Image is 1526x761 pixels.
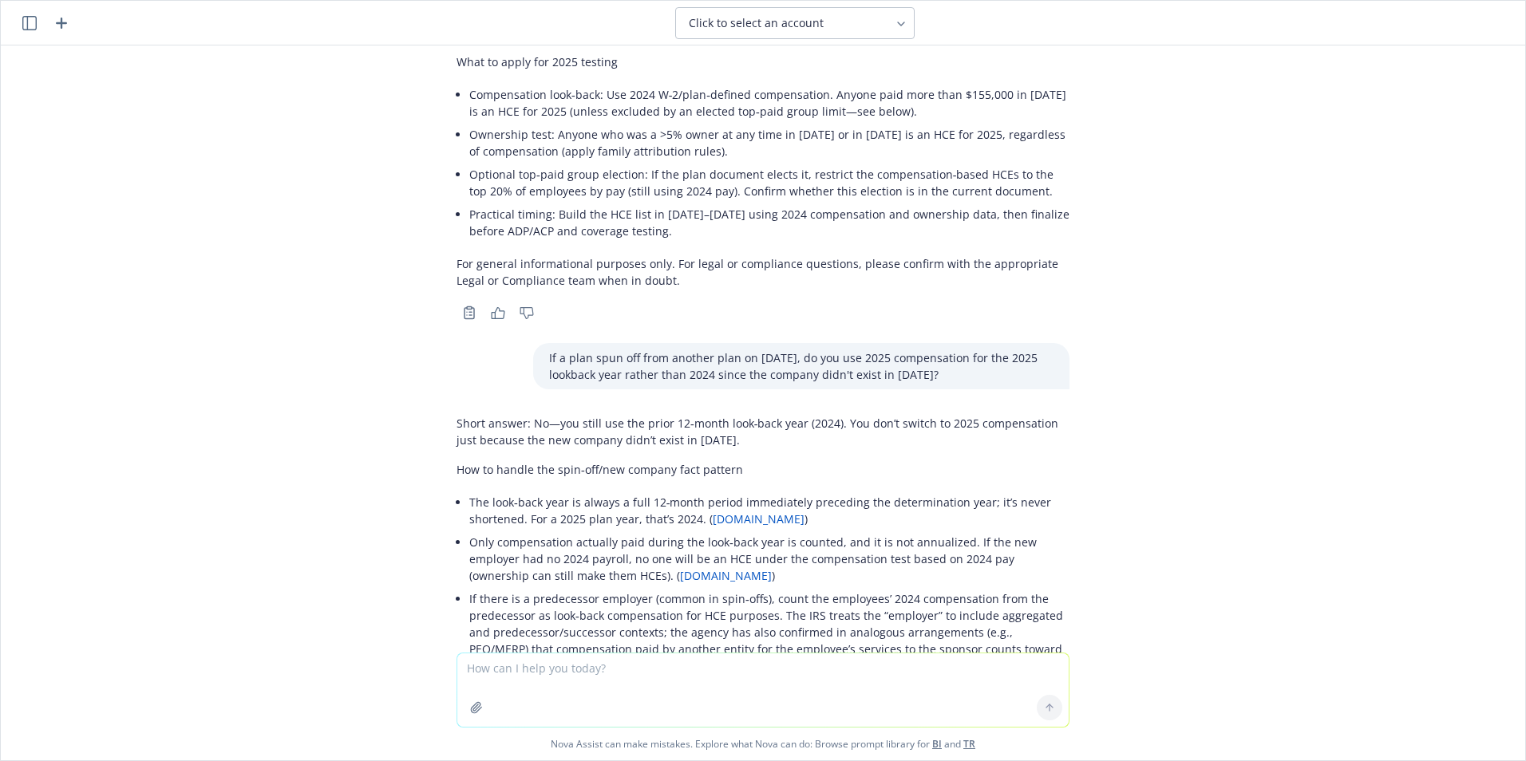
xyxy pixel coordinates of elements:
[469,123,1069,163] li: Ownership test: Anyone who was a >5% owner at any time in [DATE] or in [DATE] is an HCE for 2025,...
[469,587,1069,677] li: If there is a predecessor employer (common in spin‑offs), count the employees’ 2024 compensation ...
[469,83,1069,123] li: Compensation look‑back: Use 2024 W‑2/plan‑defined compensation. Anyone paid more than $155,000 in...
[514,302,540,324] button: Thumbs down
[963,737,975,751] a: TR
[469,530,1069,587] li: Only compensation actually paid during the look‑back year is counted, and it is not annualized. I...
[675,7,915,39] button: Click to select an account
[457,461,1069,478] p: How to handle the spin‑off/new company fact pattern
[932,737,942,751] a: BI
[457,415,1069,448] p: Short answer: No—you still use the prior 12‑month look‑back year (2024). You don’t switch to 2025...
[689,15,824,31] span: Click to select an account
[549,349,1054,383] p: If a plan spun off from another plan on [DATE], do you use 2025 compensation for the 2025 lookbac...
[469,203,1069,242] li: Practical timing: Build the HCE list in [DATE]–[DATE] using 2024 compensation and ownership data,...
[7,727,1519,760] span: Nova Assist can make mistakes. Explore what Nova can do: Browse prompt library for and
[462,306,476,320] svg: Copy to clipboard
[469,163,1069,203] li: Optional top‑paid group election: If the plan document elects it, restrict the compensation‑based...
[457,255,1069,289] p: For general informational purposes only. For legal or compliance questions, please confirm with t...
[680,568,772,583] a: [DOMAIN_NAME]
[713,511,805,526] a: [DOMAIN_NAME]
[457,53,1069,70] p: What to apply for 2025 testing
[469,491,1069,530] li: The look‑back year is always a full 12‑month period immediately preceding the determination year;...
